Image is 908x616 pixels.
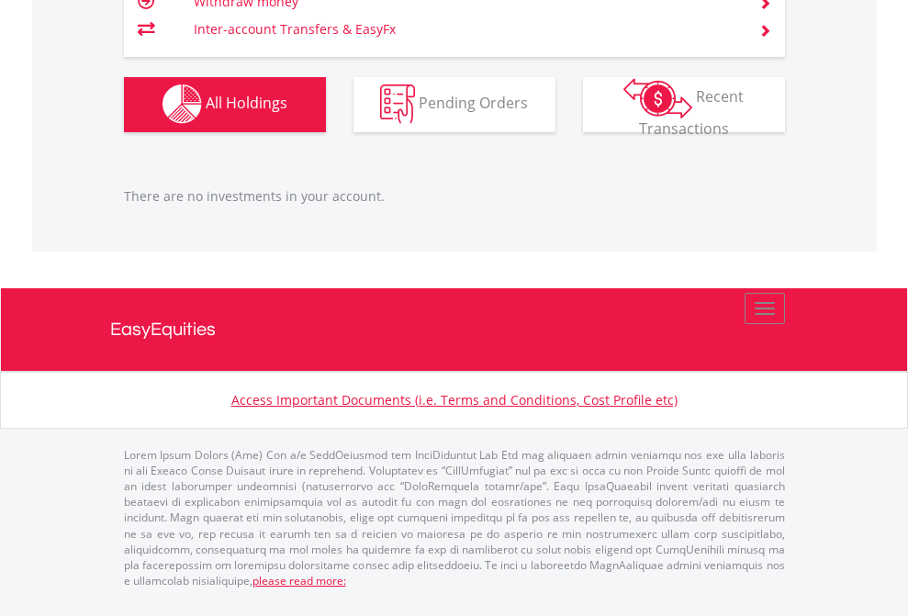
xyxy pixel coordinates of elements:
p: There are no investments in your account. [124,187,785,206]
span: Pending Orders [419,93,528,113]
button: Pending Orders [353,77,555,132]
a: Access Important Documents (i.e. Terms and Conditions, Cost Profile etc) [231,391,678,409]
a: EasyEquities [110,288,799,371]
p: Lorem Ipsum Dolors (Ame) Con a/e SeddOeiusmod tem InciDiduntut Lab Etd mag aliquaen admin veniamq... [124,447,785,588]
span: Recent Transactions [639,86,745,139]
img: transactions-zar-wht.png [623,78,692,118]
span: All Holdings [206,93,287,113]
img: holdings-wht.png [163,84,202,124]
td: Inter-account Transfers & EasyFx [194,16,736,43]
button: All Holdings [124,77,326,132]
button: Recent Transactions [583,77,785,132]
a: please read more: [252,573,346,588]
img: pending_instructions-wht.png [380,84,415,124]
